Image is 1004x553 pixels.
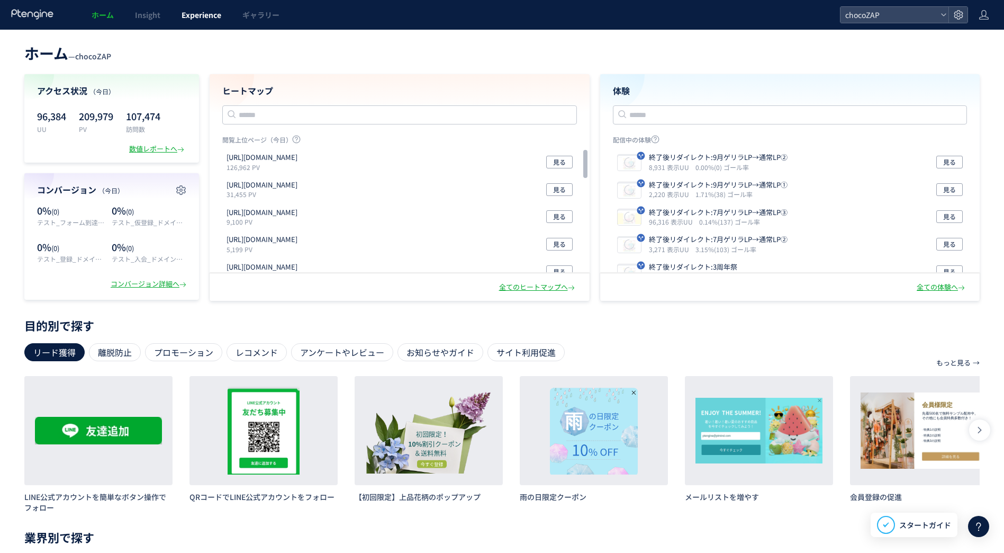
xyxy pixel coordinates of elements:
[553,265,566,278] span: 見る
[37,124,66,133] p: UU
[227,153,297,163] p: https://lp.chocozap.jp/beginneradmn-01/
[291,343,393,361] div: アンケートやレビュー
[553,156,566,168] span: 見る
[126,207,134,217] span: (0)
[182,10,221,20] span: Experience
[227,217,302,226] p: 9,100 PV
[899,520,951,531] span: スタートガイド
[89,87,115,96] span: （今日）
[79,124,113,133] p: PV
[546,238,573,251] button: 見る
[129,144,186,154] div: 数値レポートへ
[553,183,566,196] span: 見る
[112,240,186,254] p: 0%
[546,210,573,223] button: 見る
[842,7,936,23] span: chocoZAP
[112,204,186,218] p: 0%
[227,180,297,190] p: https://webview.chocozap.jp/studios
[112,254,186,263] p: テスト_入会_ドメイン統一
[24,42,68,64] span: ホーム
[222,135,577,148] p: 閲覧上位ページ（今日）
[37,108,66,124] p: 96,384
[546,183,573,196] button: 見る
[111,279,188,289] div: コンバージョン詳細へ
[37,218,106,227] p: テスト_フォーム到達_ドメイン統一
[546,156,573,168] button: 見る
[37,204,106,218] p: 0%
[227,245,302,254] p: 5,199 PV
[24,534,980,540] p: 業界別で探す
[242,10,279,20] span: ギャラリー
[145,343,222,361] div: プロモーション
[51,243,59,253] span: (0)
[227,343,287,361] div: レコメンド
[126,243,134,253] span: (0)
[227,262,297,272] p: https://chocozap.jp/webview/news
[227,272,302,281] p: 3,761 PV
[135,10,160,20] span: Insight
[24,42,111,64] div: —
[37,184,186,196] h4: コンバージョン
[546,265,573,278] button: 見る
[189,492,338,502] h3: QRコードでLINE公式アカウントをフォロー
[553,238,566,251] span: 見る
[227,190,302,199] p: 31,455 PV
[222,85,577,97] h4: ヒートマップ
[685,492,833,502] h3: メールリストを増やす
[37,240,106,254] p: 0%
[227,235,297,245] p: https://chocozap.jp/webview/news/detail
[79,108,113,124] p: 209,979
[973,354,980,372] p: →
[499,282,577,292] div: 全てのヒートマップへ
[51,207,59,217] span: (0)
[227,163,302,172] p: 126,962 PV
[24,322,980,328] p: 目的別で探す
[850,492,998,502] h3: 会員登録の促進
[92,10,114,20] span: ホーム
[355,492,503,502] h3: 【初回限定】上品花柄のポップアップ
[24,492,173,513] h3: LINE公式アカウントを簡単なボタン操作でフォロー
[24,343,85,361] div: リード獲得
[98,186,124,195] span: （今日）
[126,124,160,133] p: 訪問数
[89,343,141,361] div: 離脱防止
[397,343,483,361] div: お知らせやガイド
[112,218,186,227] p: テスト_仮登録_ドメイン統一
[75,51,111,61] span: chocoZAP
[553,210,566,223] span: 見る
[936,354,971,372] p: もっと見る
[520,492,668,502] h3: 雨の日限定クーポン
[487,343,565,361] div: サイト利用促進
[37,254,106,263] p: テスト_登録_ドメイン統一
[37,85,186,97] h4: アクセス状況
[126,108,160,124] p: 107,474
[227,208,297,218] p: https://lp.chocozap.jp/diet-06/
